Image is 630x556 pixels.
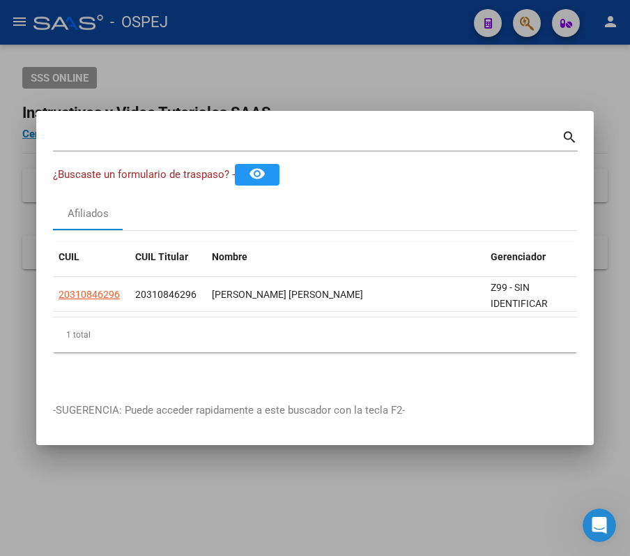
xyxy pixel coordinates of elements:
span: 20310846296 [135,289,197,300]
span: ¿Buscaste un formulario de traspaso? - [53,168,235,181]
span: 20310846296 [59,289,120,300]
mat-icon: search [562,128,578,144]
span: Nombre [212,251,247,262]
span: CUIL Titular [135,251,188,262]
div: Afiliados [68,206,109,222]
datatable-header-cell: CUIL Titular [130,242,206,272]
span: Z99 - SIN IDENTIFICAR [491,282,548,309]
mat-icon: remove_red_eye [249,165,266,182]
div: 1 total [53,317,577,352]
p: -SUGERENCIA: Puede acceder rapidamente a este buscador con la tecla F2- [53,403,577,419]
datatable-header-cell: Gerenciador [485,242,583,272]
datatable-header-cell: Nombre [206,242,485,272]
div: [PERSON_NAME] [PERSON_NAME] [212,287,479,303]
iframe: Intercom live chat [583,509,616,542]
datatable-header-cell: CUIL [53,242,130,272]
span: CUIL [59,251,79,262]
span: Gerenciador [491,251,546,262]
